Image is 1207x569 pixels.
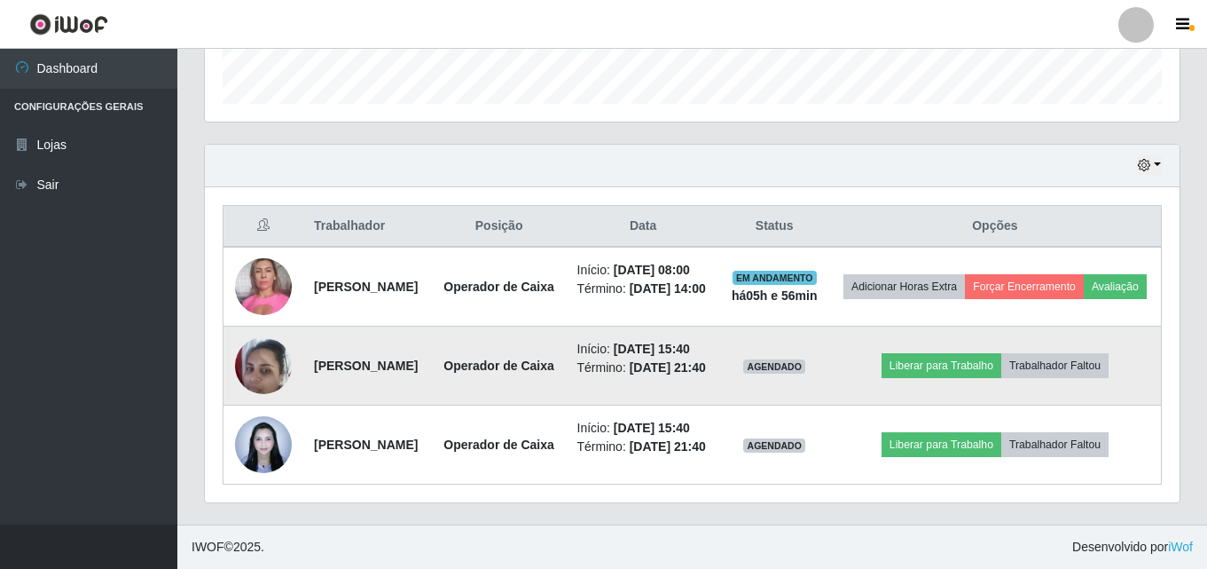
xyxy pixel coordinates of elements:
span: AGENDADO [743,360,805,374]
img: 1742846870859.jpeg [235,407,292,482]
li: Início: [577,261,709,280]
strong: há 05 h e 56 min [732,288,818,303]
button: Trabalhador Faltou [1001,353,1109,378]
a: iWof [1168,540,1193,554]
li: Início: [577,419,709,438]
time: [DATE] 15:40 [614,421,690,435]
button: Liberar para Trabalho [882,353,1001,378]
strong: [PERSON_NAME] [314,438,418,452]
span: IWOF [192,540,224,554]
strong: [PERSON_NAME] [314,359,418,373]
li: Término: [577,280,709,298]
span: AGENDADO [743,439,805,453]
time: [DATE] 21:40 [630,439,706,454]
span: © 2025 . [192,538,264,557]
li: Término: [577,438,709,456]
button: Liberar para Trabalho [882,432,1001,457]
th: Trabalhador [303,206,432,248]
button: Trabalhador Faltou [1001,432,1109,457]
li: Término: [577,359,709,377]
img: 1689780238947.jpeg [235,249,292,324]
strong: Operador de Caixa [443,359,554,373]
th: Data [567,206,720,248]
time: [DATE] 15:40 [614,342,690,356]
time: [DATE] 08:00 [614,263,690,277]
th: Posição [432,206,567,248]
li: Início: [577,340,709,359]
strong: Operador de Caixa [443,280,554,294]
time: [DATE] 21:40 [630,360,706,375]
strong: Operador de Caixa [443,438,554,452]
th: Status [720,206,829,248]
button: Forçar Encerramento [965,274,1084,299]
span: Desenvolvido por [1072,538,1193,557]
button: Adicionar Horas Extra [843,274,965,299]
button: Avaliação [1084,274,1147,299]
time: [DATE] 14:00 [630,281,706,296]
img: CoreUI Logo [29,13,108,36]
img: 1658953242663.jpeg [235,328,292,403]
strong: [PERSON_NAME] [314,280,418,294]
span: EM ANDAMENTO [733,271,817,285]
th: Opções [829,206,1162,248]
